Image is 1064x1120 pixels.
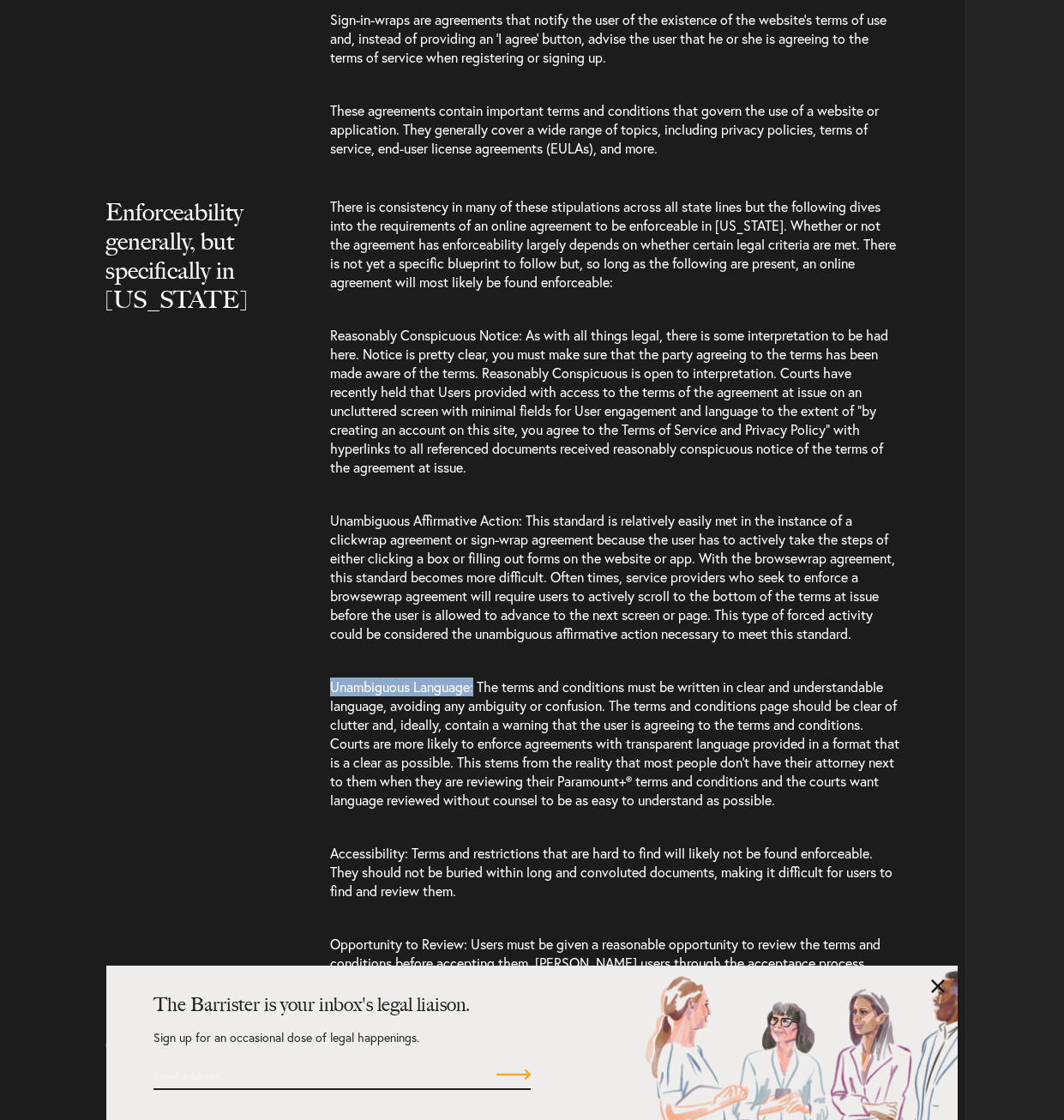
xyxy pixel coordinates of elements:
[105,1031,297,1094] h2: Conclusion
[330,844,893,900] span: Accessibility: Terms and restrictions that are hard to find will likely not be found enforceable....
[330,101,879,157] span: These agreements contain important terms and conditions that govern the use of a website or appli...
[153,1061,436,1090] input: Email Address
[153,1032,531,1061] p: Sign up for an occasional dose of legal happenings.
[330,10,887,66] span: Sign-in-wraps are agreements that notify the user of the existence of the website’s terms of use ...
[330,935,881,991] span: Opportunity to Review: Users must be given a reasonable opportunity to review the terms and condi...
[330,511,895,642] span: Unambiguous Affirmative Action: This standard is relatively easily met in the instance of a click...
[330,677,899,809] span: Unambiguous Language: The terms and conditions must be written in clear and understandable langua...
[105,197,297,348] h2: Enforceability generally, but specifically in [US_STATE]
[330,326,888,476] span: Reasonably Conspicuous Notice: As with all things legal, there is some interpretation to be had h...
[496,1064,531,1085] input: Submit
[153,993,470,1016] strong: The Barrister is your inbox's legal liaison.
[330,197,896,291] span: There is consistency in many of these stipulations across all state lines but the following dives...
